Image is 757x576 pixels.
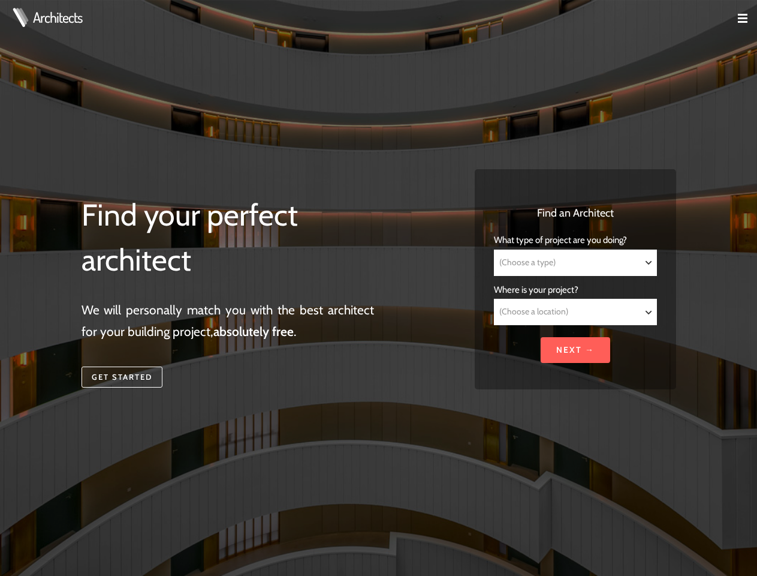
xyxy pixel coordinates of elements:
span: What type of project are you doing? [494,235,627,245]
input: Next → [541,337,610,363]
h3: Find an Architect [494,205,656,221]
strong: absolutely free [213,324,294,339]
h1: Find your perfect architect [82,193,375,283]
img: Architects [10,8,31,27]
p: We will personally match you with the best architect for your building project, . [82,299,375,342]
span: Where is your project? [494,284,578,295]
a: Architects [33,10,82,25]
a: Get started [82,367,162,388]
